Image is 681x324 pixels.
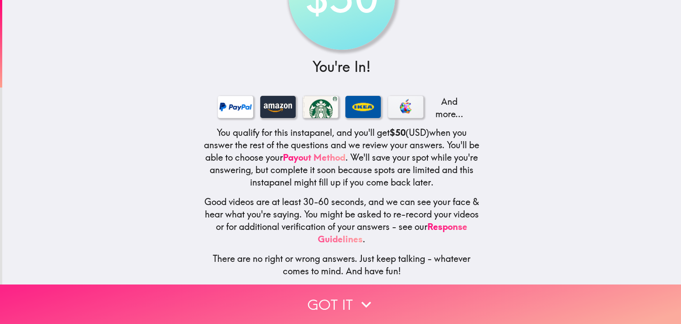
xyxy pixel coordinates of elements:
[318,221,467,245] a: Response Guidelines
[204,57,480,77] h3: You're In!
[390,127,406,138] b: $50
[204,196,480,245] h5: Good videos are at least 30-60 seconds, and we can see your face & hear what you're saying. You m...
[431,95,466,120] p: And more...
[283,152,345,163] a: Payout Method
[204,253,480,277] h5: There are no right or wrong answers. Just keep talking - whatever comes to mind. And have fun!
[204,126,480,189] h5: You qualify for this instapanel, and you'll get (USD) when you answer the rest of the questions a...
